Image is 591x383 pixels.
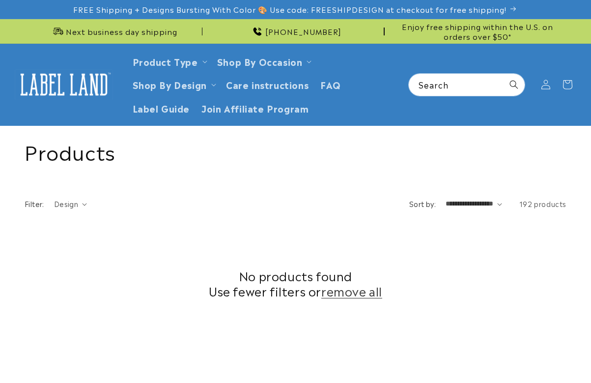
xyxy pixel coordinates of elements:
[385,337,581,373] iframe: Gorgias Floating Chat
[15,69,113,100] img: Label Land
[54,199,87,209] summary: Design (0 selected)
[220,73,314,96] a: Care instructions
[201,102,309,114] span: Join Affiliate Program
[25,138,566,164] h1: Products
[127,50,211,73] summary: Product Type
[409,199,436,208] label: Sort by:
[389,19,566,43] div: Announcement
[206,19,384,43] div: Announcement
[66,27,177,36] span: Next business day shipping
[320,79,341,90] span: FAQ
[211,50,316,73] summary: Shop By Occasion
[25,199,44,209] h2: Filter:
[54,199,78,208] span: Design
[133,55,198,68] a: Product Type
[389,22,566,41] span: Enjoy free shipping within the U.S. on orders over $50*
[127,96,196,119] a: Label Guide
[226,79,309,90] span: Care instructions
[133,78,207,91] a: Shop By Design
[519,199,566,208] span: 192 products
[217,56,303,67] span: Shop By Occasion
[321,283,382,298] a: remove all
[314,73,347,96] a: FAQ
[133,102,190,114] span: Label Guide
[265,27,341,36] span: [PHONE_NUMBER]
[127,73,220,96] summary: Shop By Design
[25,19,202,43] div: Announcement
[196,96,314,119] a: Join Affiliate Program
[11,65,117,103] a: Label Land
[25,268,566,298] h2: No products found Use fewer filters or
[73,4,507,14] span: FREE Shipping + Designs Bursting With Color 🎨 Use code: FREESHIPDESIGN at checkout for free shipp...
[503,74,525,95] button: Search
